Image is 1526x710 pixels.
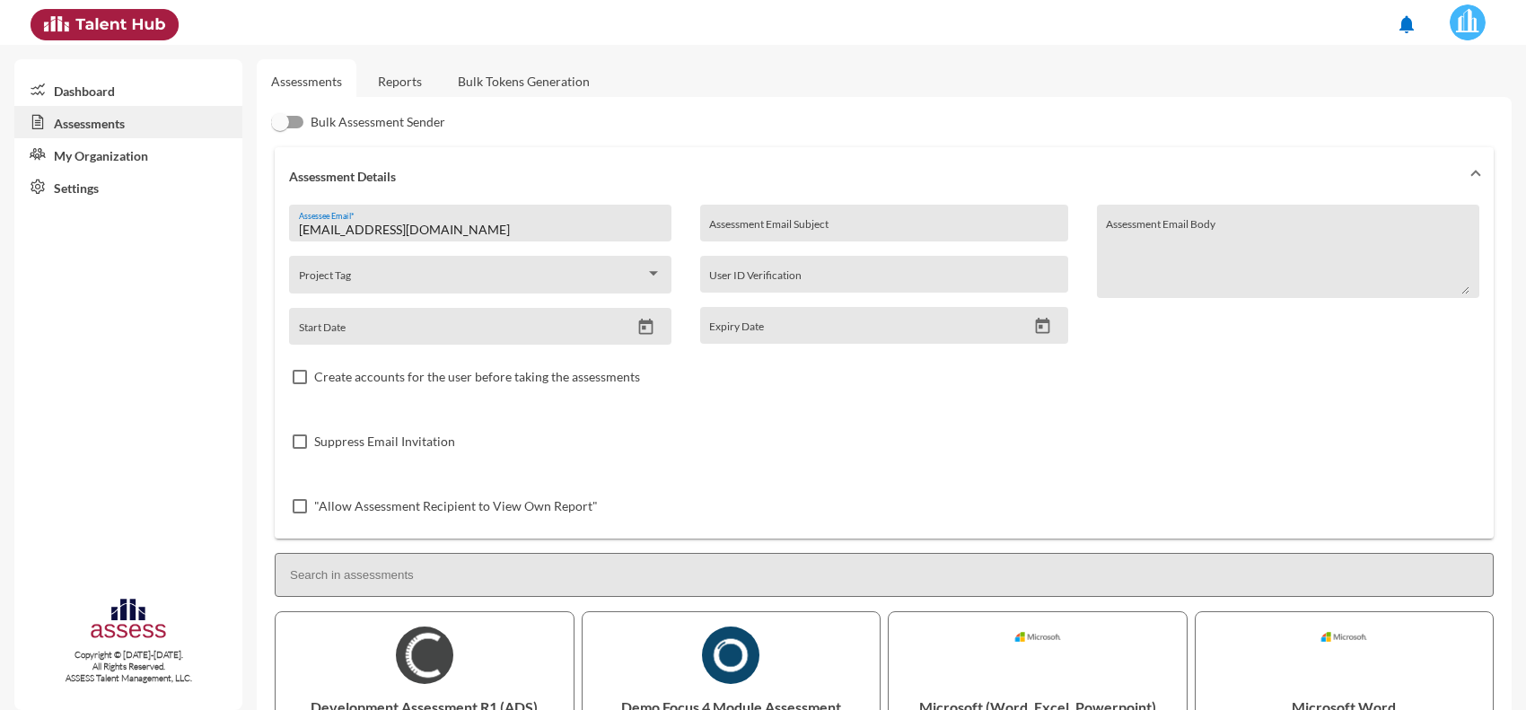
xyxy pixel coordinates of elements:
[314,366,640,388] span: Create accounts for the user before taking the assessments
[14,74,242,106] a: Dashboard
[1027,317,1058,336] button: Open calendar
[364,59,436,103] a: Reports
[289,169,1458,184] mat-panel-title: Assessment Details
[443,59,604,103] a: Bulk Tokens Generation
[14,138,242,171] a: My Organization
[275,205,1494,539] div: Assessment Details
[299,223,662,237] input: Assessee Email
[314,495,598,517] span: "Allow Assessment Recipient to View Own Report"
[14,649,242,684] p: Copyright © [DATE]-[DATE]. All Rights Reserved. ASSESS Talent Management, LLC.
[275,553,1494,597] input: Search in assessments
[14,171,242,203] a: Settings
[311,111,445,133] span: Bulk Assessment Sender
[14,106,242,138] a: Assessments
[271,74,342,89] a: Assessments
[89,596,169,645] img: assesscompany-logo.png
[275,147,1494,205] mat-expansion-panel-header: Assessment Details
[1396,13,1417,35] mat-icon: notifications
[314,431,455,452] span: Suppress Email Invitation
[630,318,662,337] button: Open calendar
